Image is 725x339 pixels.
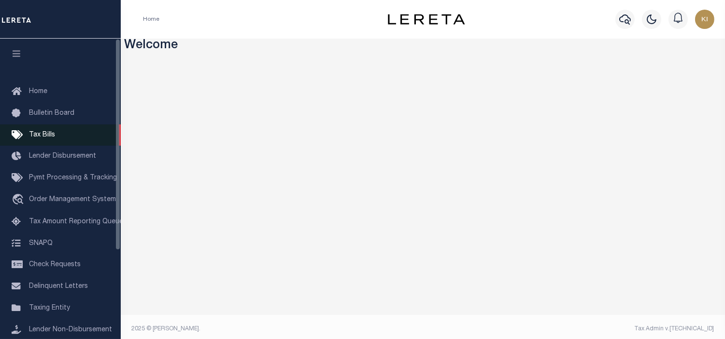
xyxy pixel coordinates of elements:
[29,175,117,181] span: Pymt Processing & Tracking
[29,240,53,246] span: SNAPQ
[143,15,159,24] li: Home
[29,305,70,312] span: Taxing Entity
[29,261,81,268] span: Check Requests
[29,326,112,333] span: Lender Non-Disbursement
[695,10,714,29] img: svg+xml;base64,PHN2ZyB4bWxucz0iaHR0cDovL3d3dy53My5vcmcvMjAwMC9zdmciIHBvaW50ZXItZXZlbnRzPSJub25lIi...
[12,194,27,206] i: travel_explore
[29,218,123,225] span: Tax Amount Reporting Queue
[430,325,714,333] div: Tax Admin v.[TECHNICAL_ID]
[29,132,55,138] span: Tax Bills
[29,196,116,203] span: Order Management System
[29,110,74,117] span: Bulletin Board
[125,39,722,54] h3: Welcome
[29,283,88,290] span: Delinquent Letters
[29,88,47,95] span: Home
[125,325,423,333] div: 2025 © [PERSON_NAME].
[388,14,465,25] img: logo-dark.svg
[29,153,96,160] span: Lender Disbursement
